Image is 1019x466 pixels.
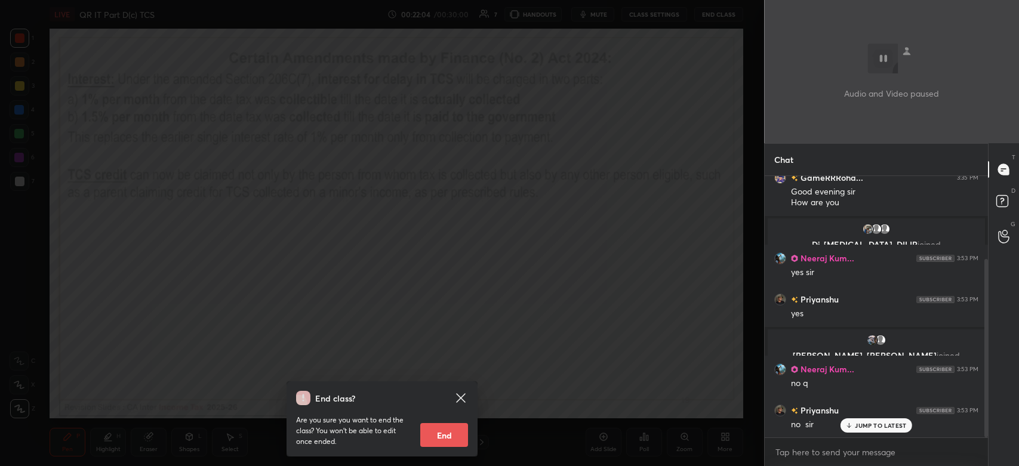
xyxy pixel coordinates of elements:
h6: Priyanshu [798,293,839,305]
div: 3:53 PM [957,366,978,373]
span: joined [918,239,941,250]
p: T [1012,153,1015,162]
p: Audio and Video paused [844,87,939,100]
img: 52fcd6f986204a4db1ac800e71833895.jpg [774,252,786,264]
div: 3:35 PM [957,174,978,181]
img: 52fcd6f986204a4db1ac800e71833895.jpg [774,363,786,375]
p: Chat [765,144,803,175]
img: default.png [879,223,891,235]
p: G [1011,220,1015,229]
div: Good evening sir How are you [791,186,978,209]
p: Dj, [MEDICAL_DATA], DILIP [775,240,978,249]
img: no-rating-badge.077c3623.svg [791,175,798,181]
img: cf18ef96c5214abe915ccea61a38f672.jpg [774,172,786,184]
img: 4P8fHbbgJtejmAAAAAElFTkSuQmCC [916,255,955,262]
img: Learner_Badge_pro_50a137713f.svg [791,255,798,262]
p: D [1011,186,1015,195]
h6: GameRRRoha... [798,171,863,184]
div: 3:53 PM [957,296,978,303]
img: 4P8fHbbgJtejmAAAAAElFTkSuQmCC [916,366,955,373]
img: Learner_Badge_pro_50a137713f.svg [791,366,798,373]
div: no sir [791,419,978,431]
img: 907e6f8155fe4f638df98ab2c51c827b.13236416_3 [866,334,878,346]
div: 3:53 PM [957,407,978,414]
img: 4P8fHbbgJtejmAAAAAElFTkSuQmCC [916,296,955,303]
h4: End class? [315,392,355,405]
img: default.png [875,334,886,346]
img: 4P8fHbbgJtejmAAAAAElFTkSuQmCC [916,407,955,414]
h6: Neeraj Kum... [798,252,854,264]
img: no-rating-badge.077c3623.svg [791,297,798,303]
img: 6a446bcb84c4426794f05424e671c0bc.jpg [774,294,786,305]
div: yes [791,308,978,320]
div: 3:53 PM [957,255,978,262]
span: joined [937,350,960,361]
img: 6a446bcb84c4426794f05424e671c0bc.jpg [774,405,786,416]
img: 139a85c7a31b412597d64350574204bb.jpg [862,223,874,235]
p: [PERSON_NAME], [PERSON_NAME] [775,351,978,360]
p: JUMP TO LATEST [855,422,906,429]
img: default.png [870,223,882,235]
h6: Neeraj Kum... [798,363,854,375]
button: End [420,423,468,447]
div: grid [765,176,988,437]
p: Are you sure you want to end the class? You won’t be able to edit once ended. [296,415,411,447]
div: yes sir [791,267,978,279]
div: no q [791,378,978,390]
img: no-rating-badge.077c3623.svg [791,408,798,414]
h6: Priyanshu [798,404,839,416]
